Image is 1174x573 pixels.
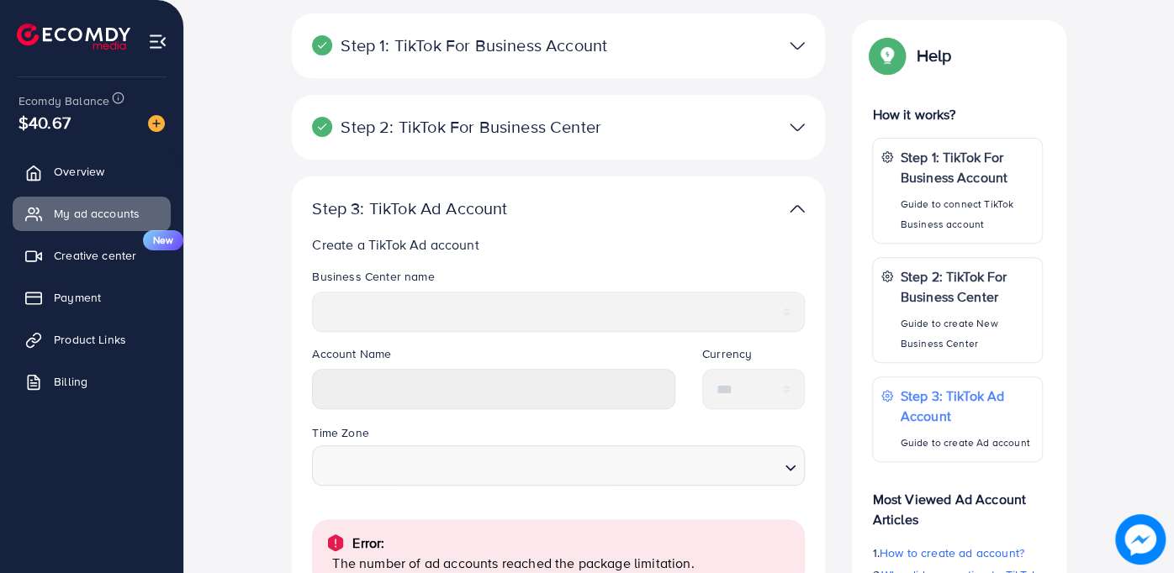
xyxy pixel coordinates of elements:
p: Most Viewed Ad Account Articles [872,476,1042,529]
span: New [143,230,183,250]
legend: Account Name [312,345,675,369]
a: Product Links [13,323,171,356]
p: Step 1: TikTok For Business Account [312,35,632,55]
span: Product Links [54,331,126,348]
label: Time Zone [312,424,368,441]
span: $40.67 [19,110,71,134]
img: alert [325,533,346,553]
p: Step 1: TikTok For Business Account [900,147,1033,187]
p: Step 2: TikTok For Business Center [312,117,632,137]
a: Payment [13,281,171,314]
span: Overview [54,163,104,180]
span: My ad accounts [54,205,140,222]
div: Search for option [312,445,805,486]
img: menu [148,32,167,51]
img: logo [17,24,130,50]
p: Help [916,45,951,66]
p: 1. [872,543,1042,563]
span: Creative center [54,247,136,264]
p: Guide to create Ad account [900,433,1033,453]
a: Creative centerNew [13,239,171,272]
p: Create a TikTok Ad account [312,234,805,255]
p: The number of ad accounts reached the package limitation. [332,553,791,573]
input: Search for option [320,449,778,481]
span: Billing [54,373,87,390]
span: How to create ad account? [880,544,1024,561]
p: Step 3: TikTok Ad Account [900,386,1033,426]
p: Guide to connect TikTok Business account [900,194,1033,234]
img: TikTok partner [790,34,805,58]
legend: Currency [702,345,806,369]
legend: Business Center name [312,268,805,292]
img: TikTok partner [790,115,805,139]
a: My ad accounts [13,197,171,230]
img: image [148,115,165,132]
p: Guide to create New Business Center [900,313,1033,354]
p: Step 3: TikTok Ad Account [312,198,632,218]
span: Ecomdy Balance [19,92,109,109]
a: Billing [13,365,171,398]
img: TikTok partner [790,197,805,221]
p: How it works? [872,104,1042,124]
img: Popup guide [872,40,902,71]
span: Payment [54,289,101,306]
a: Overview [13,155,171,188]
p: Step 2: TikTok For Business Center [900,266,1033,307]
img: image [1115,514,1166,565]
p: Error: [352,533,384,553]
